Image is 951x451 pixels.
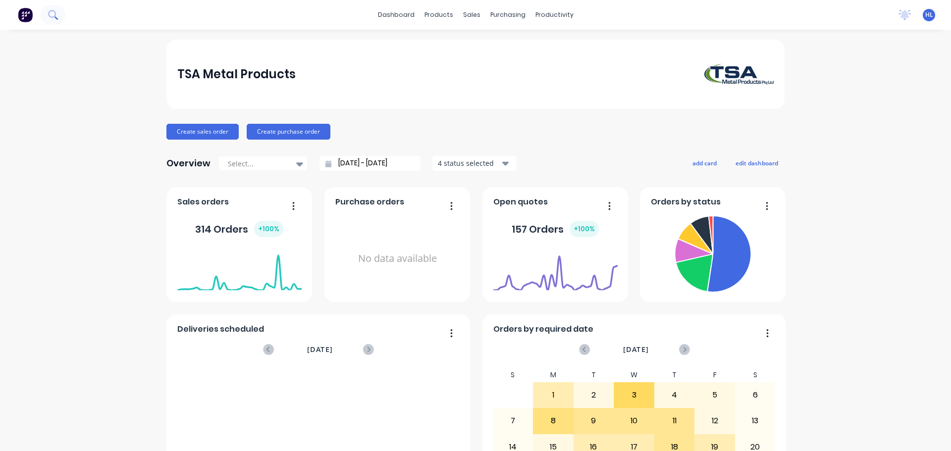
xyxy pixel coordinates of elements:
div: 5 [695,383,735,407]
div: S [493,368,533,382]
div: 7 [493,408,533,433]
div: 3 [614,383,654,407]
button: Create sales order [166,124,239,140]
div: 9 [574,408,614,433]
div: 10 [614,408,654,433]
div: 4 [655,383,694,407]
span: [DATE] [623,344,649,355]
span: Purchase orders [335,196,404,208]
div: T [654,368,695,382]
span: Orders by status [651,196,721,208]
div: TSA Metal Products [177,64,296,84]
span: [DATE] [307,344,333,355]
div: 157 Orders [512,221,599,237]
span: Sales orders [177,196,229,208]
div: 314 Orders [195,221,283,237]
span: Open quotes [493,196,548,208]
div: + 100 % [254,221,283,237]
div: 6 [736,383,775,407]
div: productivity [530,7,579,22]
div: sales [458,7,485,22]
button: Create purchase order [247,124,330,140]
div: F [694,368,735,382]
div: No data available [335,212,460,305]
div: 1 [533,383,573,407]
div: T [574,368,614,382]
button: edit dashboard [729,156,785,169]
div: 11 [655,408,694,433]
div: Overview [166,153,211,173]
div: 2 [574,383,614,407]
div: products [420,7,458,22]
button: 4 status selected [432,156,517,171]
div: + 100 % [570,221,599,237]
button: add card [686,156,723,169]
div: S [735,368,776,382]
div: M [533,368,574,382]
div: 12 [695,408,735,433]
div: 13 [736,408,775,433]
img: TSA Metal Products [704,64,774,85]
img: Factory [18,7,33,22]
span: HL [925,10,933,19]
div: 8 [533,408,573,433]
a: dashboard [373,7,420,22]
div: W [614,368,654,382]
div: 4 status selected [438,158,500,168]
span: Deliveries scheduled [177,323,264,335]
div: purchasing [485,7,530,22]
